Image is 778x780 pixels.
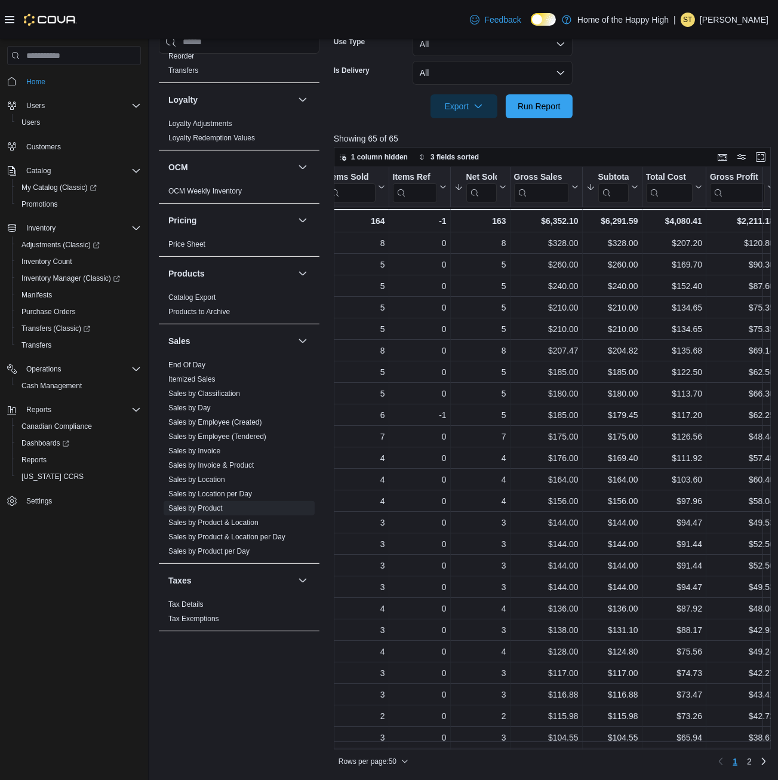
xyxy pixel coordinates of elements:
[21,472,84,481] span: [US_STATE] CCRS
[438,94,490,118] span: Export
[21,221,60,235] button: Inventory
[645,172,692,183] div: Total Cost
[26,77,45,87] span: Home
[17,115,141,130] span: Users
[465,8,525,32] a: Feedback
[17,288,141,302] span: Manifests
[392,365,446,379] div: 0
[21,221,141,235] span: Inventory
[430,94,497,118] button: Export
[466,172,496,202] div: Net Sold
[392,172,436,183] div: Items Ref
[683,13,692,27] span: ST
[17,254,77,269] a: Inventory Count
[454,451,506,465] div: 4
[513,172,568,183] div: Gross Sales
[334,754,413,769] button: Rows per page:50
[710,451,774,465] div: $57.48
[466,172,496,183] div: Net Sold
[21,362,141,376] span: Operations
[17,271,141,285] span: Inventory Manager (Classic)
[586,322,638,336] div: $210.00
[168,94,198,106] h3: Loyalty
[21,73,141,88] span: Home
[454,257,506,272] div: 5
[586,279,638,293] div: $240.00
[586,236,638,250] div: $328.00
[734,150,749,164] button: Display options
[17,338,141,352] span: Transfers
[645,257,702,272] div: $169.70
[414,150,484,164] button: 3 fields sorted
[513,365,578,379] div: $185.00
[168,461,254,469] a: Sales by Invoice & Product
[168,293,216,302] a: Catalog Export
[17,238,141,252] span: Adjustments (Classic)
[12,196,146,213] button: Promotions
[17,469,141,484] span: Washington CCRS
[21,362,66,376] button: Operations
[454,300,506,315] div: 5
[454,279,506,293] div: 5
[392,172,436,202] div: Items Ref
[21,494,57,508] a: Settings
[168,133,255,143] span: Loyalty Redemption Values
[506,94,573,118] button: Run Report
[12,337,146,354] button: Transfers
[392,451,446,465] div: 0
[168,335,190,347] h3: Sales
[645,236,702,250] div: $207.20
[392,429,446,444] div: 0
[327,386,385,401] div: 5
[17,197,63,211] a: Promotions
[413,32,573,56] button: All
[598,172,628,183] div: Subtotal
[26,364,61,374] span: Operations
[454,365,506,379] div: 5
[21,199,58,209] span: Promotions
[645,408,702,422] div: $117.20
[159,237,319,256] div: Pricing
[327,300,385,315] div: 5
[513,408,578,422] div: $185.00
[21,324,90,333] span: Transfers (Classic)
[168,518,259,527] a: Sales by Product & Location
[159,116,319,150] div: Loyalty
[334,133,776,145] p: Showing 65 of 65
[710,343,774,358] div: $69.14
[168,547,250,555] a: Sales by Product per Day
[168,375,216,383] a: Itemized Sales
[454,408,506,422] div: 5
[327,214,385,228] div: 164
[513,257,578,272] div: $260.00
[21,403,141,417] span: Reports
[513,236,578,250] div: $328.00
[12,418,146,435] button: Canadian Compliance
[168,360,205,370] span: End Of Day
[327,343,385,358] div: 8
[327,322,385,336] div: 5
[454,429,506,444] div: 7
[513,386,578,401] div: $180.00
[747,756,752,767] span: 2
[17,436,141,450] span: Dashboards
[645,300,702,315] div: $134.65
[645,451,702,465] div: $111.92
[168,389,240,398] a: Sales by Classification
[17,321,95,336] a: Transfers (Classic)
[12,237,146,253] a: Adjustments (Classic)
[159,290,319,324] div: Products
[710,236,774,250] div: $120.80
[757,754,771,769] a: Next page
[21,99,50,113] button: Users
[513,451,578,465] div: $176.00
[168,575,293,586] button: Taxes
[17,238,104,252] a: Adjustments (Classic)
[17,419,97,434] a: Canadian Compliance
[21,403,56,417] button: Reports
[710,172,765,183] div: Gross Profit
[334,37,365,47] label: Use Type
[12,468,146,485] button: [US_STATE] CCRS
[168,615,219,623] a: Tax Exemptions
